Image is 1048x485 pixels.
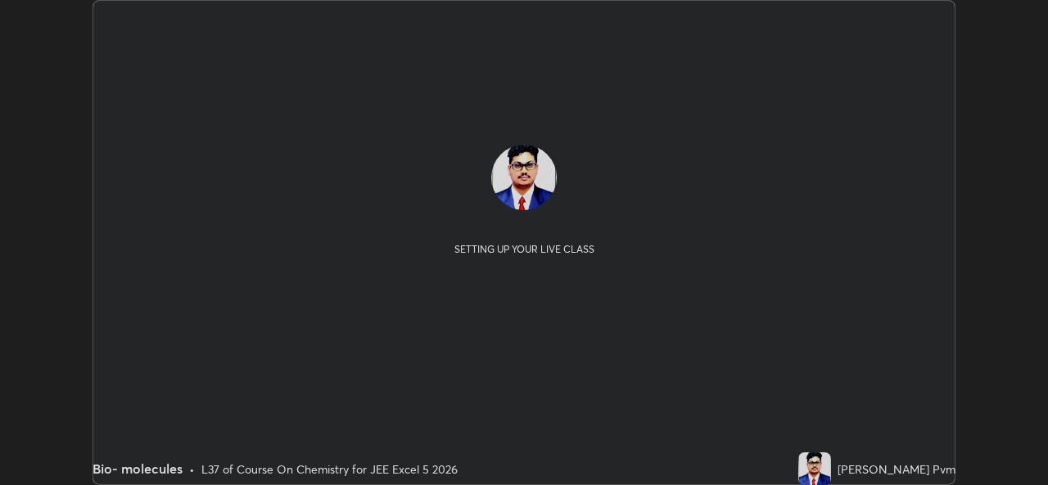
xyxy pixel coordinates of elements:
[798,452,831,485] img: aac4110866d7459b93fa02c8e4758a58.jpg
[454,243,594,255] div: Setting up your live class
[93,459,183,478] div: Bio- molecules
[189,460,195,478] div: •
[491,145,557,210] img: aac4110866d7459b93fa02c8e4758a58.jpg
[201,460,458,478] div: L37 of Course On Chemistry for JEE Excel 5 2026
[838,460,955,478] div: [PERSON_NAME] Pvm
